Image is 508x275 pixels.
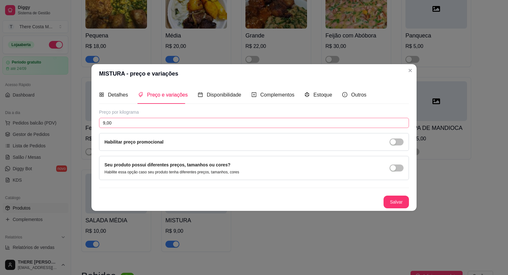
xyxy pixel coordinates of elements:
label: Habilitar preço promocional [104,139,164,144]
label: Seu produto possui diferentes preços, tamanhos ou cores? [104,162,231,167]
span: info-circle [342,92,347,97]
span: Preço e variações [147,92,188,97]
span: plus-square [251,92,257,97]
span: calendar [198,92,203,97]
div: Preço por kilograma [99,109,409,115]
button: Salvar [384,196,409,208]
span: Complementos [260,92,295,97]
button: Close [405,65,415,76]
input: Ex.: R$12,99 [99,118,409,128]
span: Detalhes [108,92,128,97]
span: appstore [99,92,104,97]
span: tags [138,92,143,97]
header: MISTURA - preço e variações [91,64,417,83]
span: Estoque [313,92,332,97]
span: Disponibilidade [207,92,241,97]
span: Outros [351,92,366,97]
span: code-sandbox [304,92,310,97]
p: Habilite essa opção caso seu produto tenha diferentes preços, tamanhos, cores [104,170,239,175]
